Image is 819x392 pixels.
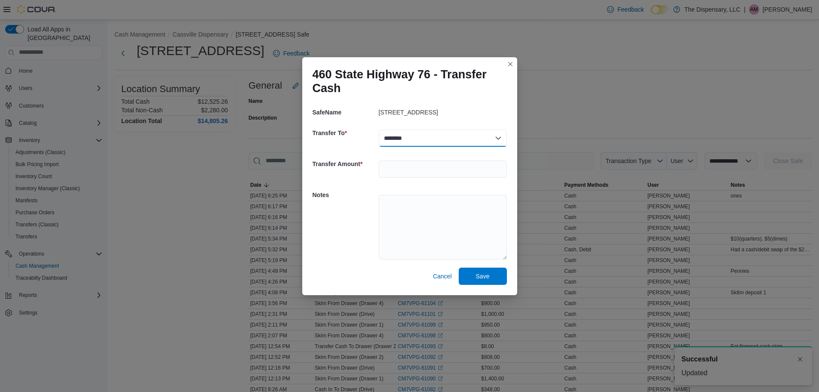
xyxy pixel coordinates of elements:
span: Save [476,272,490,281]
h5: Transfer To [313,124,377,142]
h5: Notes [313,186,377,204]
button: Save [459,268,507,285]
h1: 460 State Highway 76 - Transfer Cash [313,68,500,95]
button: Closes this modal window [505,59,515,69]
p: [STREET_ADDRESS] [379,109,438,116]
h5: SafeName [313,104,377,121]
button: Cancel [429,268,455,285]
h5: Transfer Amount [313,155,377,173]
span: Cancel [433,272,452,281]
